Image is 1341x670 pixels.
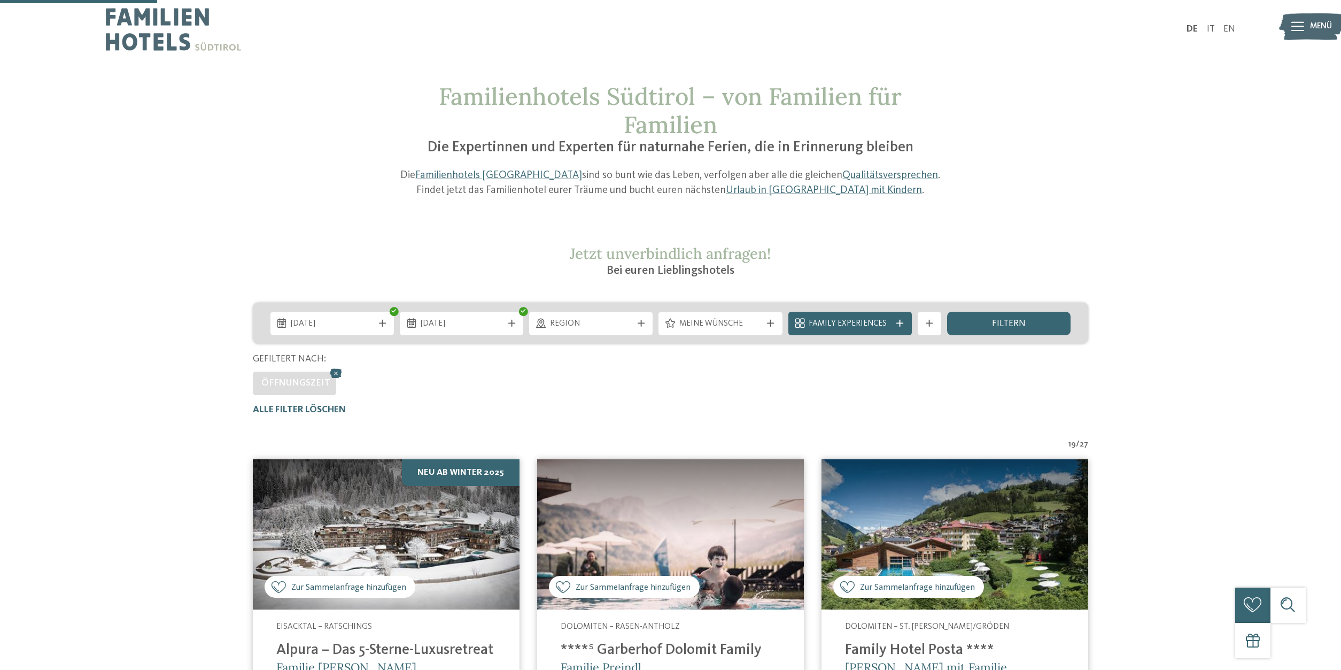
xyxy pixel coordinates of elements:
[261,379,330,388] span: Öffnungszeit
[439,81,902,140] span: Familienhotels Südtirol – von Familien für Familien
[992,319,1026,329] span: filtern
[253,459,520,610] img: Familienhotels gesucht? Hier findet ihr die besten!
[1310,21,1332,33] span: Menü
[1076,439,1080,451] span: /
[821,459,1088,610] img: Familienhotels gesucht? Hier findet ihr die besten!
[253,355,326,364] span: Gefiltert nach:
[570,244,771,263] span: Jetzt unverbindlich anfragen!
[679,318,762,330] span: Meine Wünsche
[291,318,373,330] span: [DATE]
[1207,25,1215,34] a: IT
[845,642,1065,659] h4: Family Hotel Posta ****
[607,265,734,276] span: Bei euren Lieblingshotels
[842,170,938,181] a: Qualitätsversprechen
[391,168,950,198] p: Die sind so bunt wie das Leben, verfolgen aber alle die gleichen . Findet jetzt das Familienhotel...
[421,318,503,330] span: [DATE]
[276,642,496,659] h4: Alpura – Das 5-Sterne-Luxusretreat
[428,140,913,155] span: Die Expertinnen und Experten für naturnahe Ferien, die in Erinnerung bleiben
[1187,25,1198,34] a: DE
[860,581,975,594] span: Zur Sammelanfrage hinzufügen
[537,459,804,610] img: Familienhotels gesucht? Hier findet ihr die besten!
[1068,439,1076,451] span: 19
[809,318,891,330] span: Family Experiences
[845,622,1009,631] span: Dolomiten – St. [PERSON_NAME]/Gröden
[291,581,406,594] span: Zur Sammelanfrage hinzufügen
[253,405,346,414] span: Alle Filter löschen
[561,622,680,631] span: Dolomiten – Rasen-Antholz
[550,318,632,330] span: Region
[576,581,691,594] span: Zur Sammelanfrage hinzufügen
[276,622,372,631] span: Eisacktal – Ratschings
[1080,439,1088,451] span: 27
[1223,25,1235,34] a: EN
[726,185,922,196] a: Urlaub in [GEOGRAPHIC_DATA] mit Kindern
[415,170,582,181] a: Familienhotels [GEOGRAPHIC_DATA]
[561,642,780,659] h4: ****ˢ Garberhof Dolomit Family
